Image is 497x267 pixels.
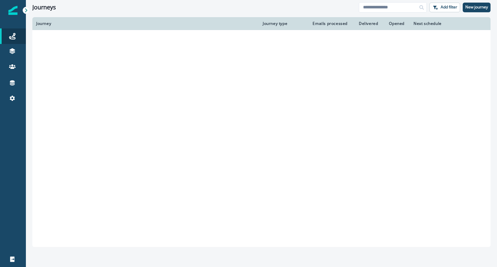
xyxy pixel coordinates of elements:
[465,5,488,9] p: New journey
[36,21,255,26] div: Journey
[357,21,379,26] div: Delivered
[463,3,491,12] button: New journey
[311,21,349,26] div: Emails processed
[429,3,460,12] button: Add filter
[441,5,457,9] p: Add filter
[8,6,17,15] img: Inflection
[32,4,56,11] h1: Journeys
[414,21,470,26] div: Next schedule
[263,21,304,26] div: Journey type
[387,21,406,26] div: Opened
